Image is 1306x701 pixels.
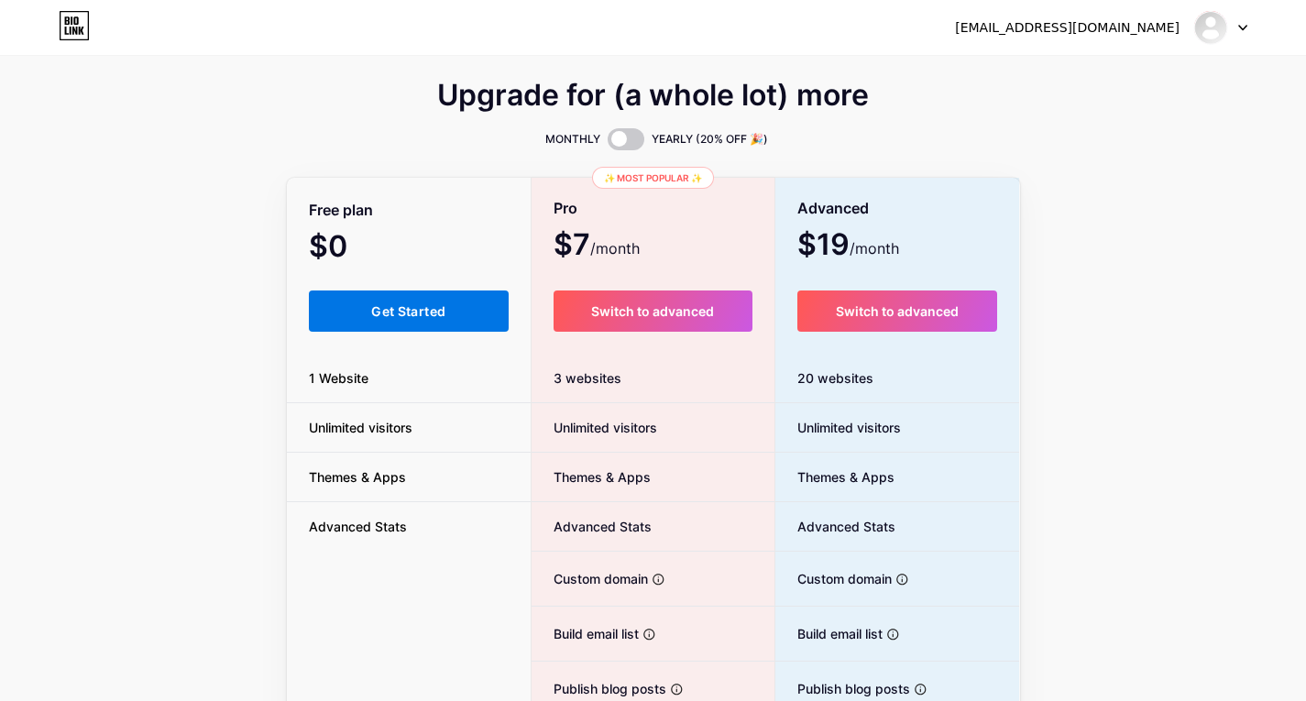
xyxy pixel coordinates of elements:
[309,194,373,226] span: Free plan
[532,624,639,643] span: Build email list
[287,467,428,487] span: Themes & Apps
[590,237,640,259] span: /month
[532,517,652,536] span: Advanced Stats
[554,290,752,332] button: Switch to advanced
[1193,10,1228,45] img: almahmoodi
[309,235,397,261] span: $0
[850,237,899,259] span: /month
[652,130,768,148] span: YEARLY (20% OFF 🎉)
[775,569,892,588] span: Custom domain
[775,517,895,536] span: Advanced Stats
[955,18,1180,38] div: [EMAIL_ADDRESS][DOMAIN_NAME]
[591,303,714,319] span: Switch to advanced
[532,679,666,698] span: Publish blog posts
[532,354,774,403] div: 3 websites
[287,517,429,536] span: Advanced Stats
[797,192,869,225] span: Advanced
[775,467,894,487] span: Themes & Apps
[309,290,510,332] button: Get Started
[545,130,600,148] span: MONTHLY
[554,192,577,225] span: Pro
[554,234,640,259] span: $7
[371,303,445,319] span: Get Started
[532,418,657,437] span: Unlimited visitors
[532,569,648,588] span: Custom domain
[797,290,998,332] button: Switch to advanced
[836,303,959,319] span: Switch to advanced
[797,234,899,259] span: $19
[592,167,714,189] div: ✨ Most popular ✨
[287,418,434,437] span: Unlimited visitors
[775,354,1020,403] div: 20 websites
[437,84,869,106] span: Upgrade for (a whole lot) more
[775,418,901,437] span: Unlimited visitors
[287,368,390,388] span: 1 Website
[775,679,910,698] span: Publish blog posts
[775,624,883,643] span: Build email list
[532,467,651,487] span: Themes & Apps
